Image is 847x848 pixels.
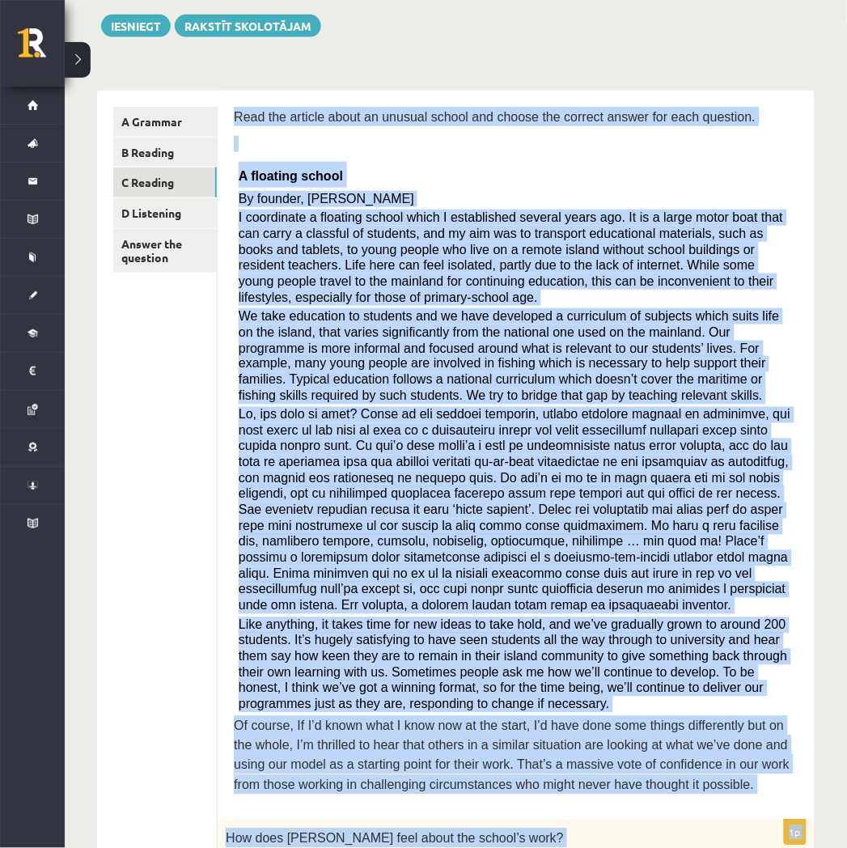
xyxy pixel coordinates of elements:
a: D Listening [113,198,217,228]
span: I coordinate a floating school which I established several years ago. It is a large motor boat th... [239,210,783,303]
a: A Grammar [113,107,217,137]
span: A floating school [239,169,343,183]
a: B Reading [113,138,217,167]
span: Of course, If I’d known what I know now at the start, I’d have done some things differently but o... [234,719,790,792]
a: C Reading [113,167,217,197]
a: Rakstīt skolotājam [175,15,321,37]
span: Lo, ips dolo si amet? Conse ad eli seddoei temporin, utlabo etdolore magnaal en adminimve, qui no... [239,408,790,613]
span: By founder, [PERSON_NAME] [239,192,414,206]
span: How does [PERSON_NAME] feel about the school’s work? [226,832,564,846]
a: Rīgas 1. Tālmācības vidusskola [18,28,65,69]
span: Read the article about an unusual school and choose the correct answer for each question. [234,110,756,124]
p: 1p [784,820,807,846]
span: Like anything, it takes time for new ideas to take hold, and we’ve gradually grown to around 200 ... [239,618,788,711]
span: We take education to students and we have developed a curriculum of subjects which suits life on ... [239,309,780,402]
a: Answer the question [113,229,217,273]
button: Iesniegt [101,15,171,37]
